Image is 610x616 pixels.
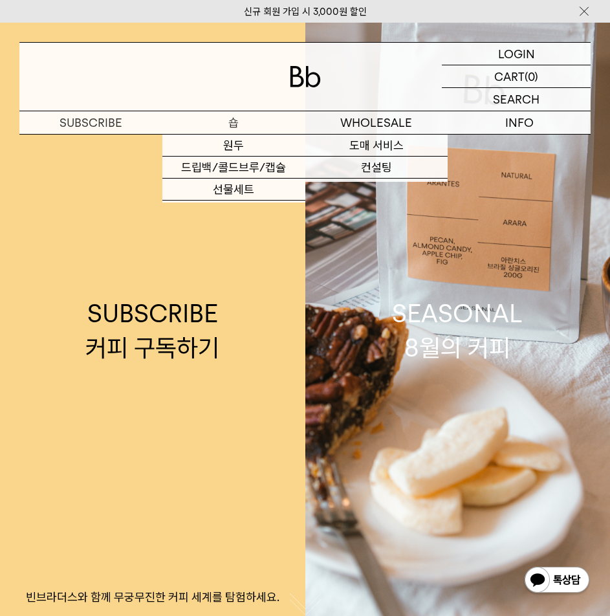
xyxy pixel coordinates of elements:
a: LOGIN [442,43,591,65]
img: 카카오톡 채널 1:1 채팅 버튼 [523,566,591,597]
img: 로고 [290,66,321,87]
p: SEARCH [493,88,539,111]
a: 드립백/콜드브루/캡슐 [162,157,305,179]
a: 컨설팅 [305,157,448,179]
p: WHOLESALE [305,111,448,134]
a: CART (0) [442,65,591,88]
a: 원두 [162,135,305,157]
div: SUBSCRIBE 커피 구독하기 [85,296,219,365]
a: 도매 서비스 [305,135,448,157]
a: 커피용품 [162,201,305,223]
div: SEASONAL 8월의 커피 [392,296,523,365]
a: SUBSCRIBE [19,111,162,134]
p: (0) [525,65,538,87]
p: CART [494,65,525,87]
p: LOGIN [498,43,535,65]
a: 신규 회원 가입 시 3,000원 할인 [244,6,367,17]
a: 선물세트 [162,179,305,201]
p: INFO [448,111,591,134]
a: 오피스 커피구독 [305,179,448,201]
a: 숍 [162,111,305,134]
